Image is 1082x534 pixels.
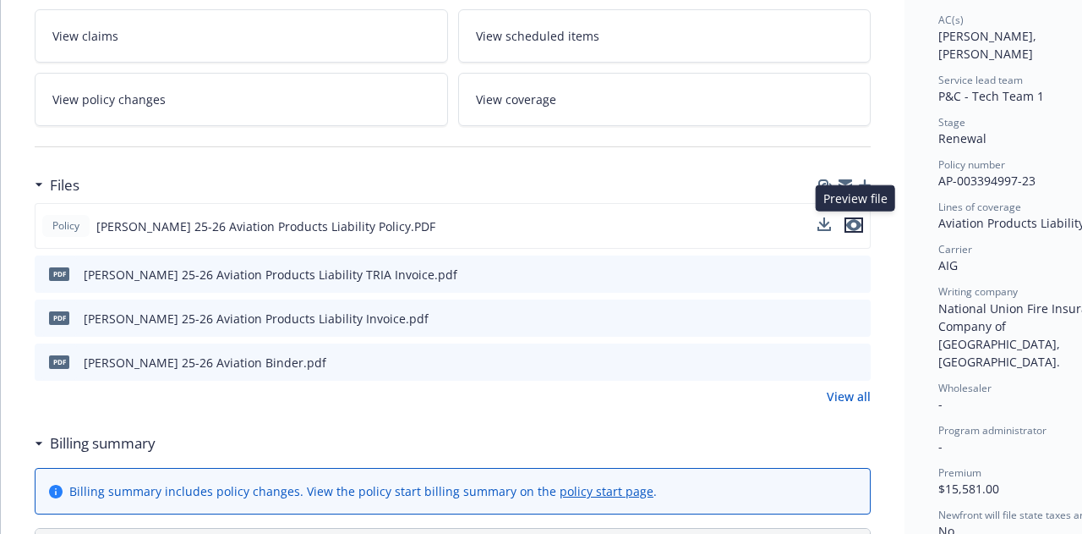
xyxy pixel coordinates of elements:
[560,483,653,499] a: policy start page
[96,217,435,235] span: [PERSON_NAME] 25-26 Aviation Products Liability Policy.PDF
[84,266,457,284] div: [PERSON_NAME] 25-26 Aviation Products Liability TRIA Invoice.pdf
[938,88,1044,104] span: P&C - Tech Team 1
[49,267,69,280] span: pdf
[35,174,79,196] div: Files
[458,9,872,63] a: View scheduled items
[844,217,863,235] button: preview file
[35,432,156,454] div: Billing summary
[84,310,429,328] div: [PERSON_NAME] 25-26 Aviation Products Liability Invoice.pdf
[938,157,1005,172] span: Policy number
[938,438,943,454] span: -
[849,310,864,328] button: preview file
[938,423,1046,438] span: Program administrator
[817,217,831,235] button: download file
[938,242,972,256] span: Carrier
[52,27,118,45] span: View claims
[938,381,992,395] span: Wholesaler
[938,173,1036,189] span: AP-003394997-23
[849,354,864,372] button: preview file
[84,354,326,372] div: [PERSON_NAME] 25-26 Aviation Binder.pdf
[938,130,986,146] span: Renewal
[938,284,1018,299] span: Writing company
[938,13,964,27] span: AC(s)
[816,185,895,212] div: Preview file
[938,481,999,497] span: $15,581.00
[822,354,835,372] button: download file
[938,257,958,273] span: AIG
[69,482,657,500] div: Billing summary includes policy changes. View the policy start billing summary on the .
[458,73,872,126] a: View coverage
[35,73,448,126] a: View policy changes
[49,311,69,324] span: pdf
[938,73,1023,87] span: Service lead team
[844,217,863,233] button: preview file
[822,266,835,284] button: download file
[938,28,1040,62] span: [PERSON_NAME], [PERSON_NAME]
[50,174,79,196] h3: Files
[476,91,556,108] span: View coverage
[476,27,599,45] span: View scheduled items
[938,396,943,412] span: -
[817,217,831,231] button: download file
[35,9,448,63] a: View claims
[938,115,965,129] span: Stage
[938,200,1021,214] span: Lines of coverage
[49,218,83,234] span: Policy
[938,465,981,480] span: Premium
[49,355,69,368] span: pdf
[849,266,864,284] button: preview file
[822,310,835,328] button: download file
[827,388,871,405] a: View all
[50,432,156,454] h3: Billing summary
[52,91,166,108] span: View policy changes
